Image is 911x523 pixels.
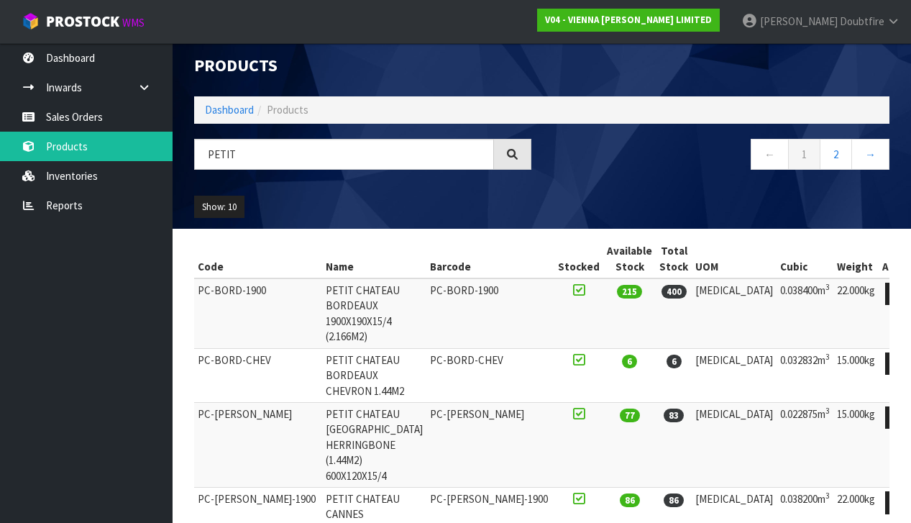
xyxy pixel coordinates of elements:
[833,348,879,402] td: 15.000kg
[322,278,426,348] td: PETIT CHATEAU BORDEAUX 1900X190X15/4 (2.166M2)
[620,494,640,507] span: 86
[840,14,884,28] span: Doubtfire
[426,278,554,348] td: PC-BORD-1900
[825,406,830,416] sup: 3
[760,14,838,28] span: [PERSON_NAME]
[825,491,830,501] sup: 3
[322,240,426,278] th: Name
[777,402,833,487] td: 0.022875m
[777,348,833,402] td: 0.032832m
[664,494,684,507] span: 86
[194,196,244,219] button: Show: 10
[777,278,833,348] td: 0.038400m
[788,139,820,170] a: 1
[692,240,777,278] th: UOM
[777,240,833,278] th: Cubic
[545,14,712,26] strong: V04 - VIENNA [PERSON_NAME] LIMITED
[426,240,554,278] th: Barcode
[751,139,789,170] a: ←
[617,285,642,299] span: 215
[322,348,426,402] td: PETIT CHATEAU BORDEAUX CHEVRON 1.44M2
[667,355,682,368] span: 6
[664,409,684,422] span: 83
[820,139,852,170] a: 2
[851,139,889,170] a: →
[194,139,494,170] input: Search products
[622,355,637,368] span: 6
[22,12,40,30] img: cube-alt.png
[620,409,640,422] span: 77
[661,285,687,299] span: 400
[426,348,554,402] td: PC-BORD-CHEV
[194,278,322,348] td: PC-BORD-1900
[833,402,879,487] td: 15.000kg
[553,139,890,174] nav: Page navigation
[205,103,254,117] a: Dashboard
[692,348,777,402] td: [MEDICAL_DATA]
[426,402,554,487] td: PC-[PERSON_NAME]
[267,103,308,117] span: Products
[603,240,656,278] th: Available Stock
[656,240,692,278] th: Total Stock
[194,240,322,278] th: Code
[194,56,531,75] h1: Products
[194,402,322,487] td: PC-[PERSON_NAME]
[194,348,322,402] td: PC-BORD-CHEV
[825,352,830,362] sup: 3
[825,282,830,292] sup: 3
[833,240,879,278] th: Weight
[833,278,879,348] td: 22.000kg
[46,12,119,31] span: ProStock
[554,240,603,278] th: Stocked
[322,402,426,487] td: PETIT CHATEAU [GEOGRAPHIC_DATA] HERRINGBONE (1.44M2) 600X120X15/4
[692,278,777,348] td: [MEDICAL_DATA]
[692,402,777,487] td: [MEDICAL_DATA]
[122,16,145,29] small: WMS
